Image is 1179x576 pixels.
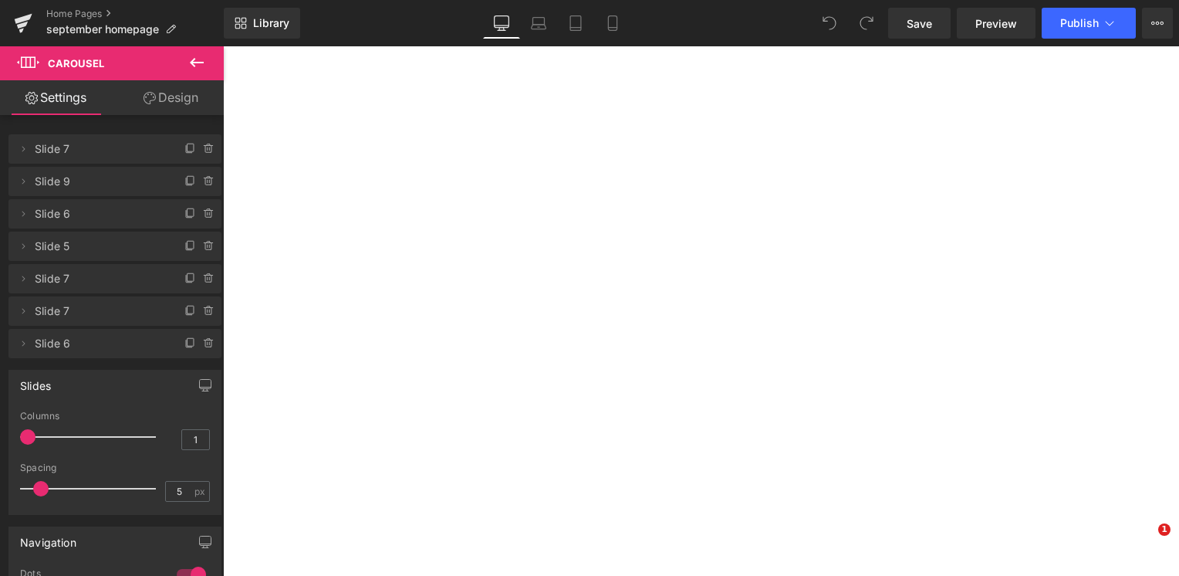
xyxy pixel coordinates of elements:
[194,486,208,496] span: px
[975,15,1017,32] span: Preview
[483,8,520,39] a: Desktop
[957,8,1035,39] a: Preview
[35,199,164,229] span: Slide 6
[224,8,300,39] a: New Library
[35,134,164,164] span: Slide 7
[35,329,164,358] span: Slide 6
[46,8,224,20] a: Home Pages
[907,15,932,32] span: Save
[20,371,51,392] div: Slides
[35,232,164,261] span: Slide 5
[1158,523,1171,536] span: 1
[557,8,594,39] a: Tablet
[20,462,210,473] div: Spacing
[851,8,882,39] button: Redo
[20,411,210,422] div: Columns
[20,527,76,549] div: Navigation
[1142,8,1173,39] button: More
[253,16,289,30] span: Library
[35,264,164,293] span: Slide 7
[1127,523,1164,561] iframe: Intercom live chat
[115,80,227,115] a: Design
[594,8,631,39] a: Mobile
[35,167,164,196] span: Slide 9
[48,57,104,69] span: Carousel
[1042,8,1136,39] button: Publish
[35,296,164,326] span: Slide 7
[1060,17,1099,29] span: Publish
[46,23,159,36] span: september homepage
[814,8,845,39] button: Undo
[520,8,557,39] a: Laptop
